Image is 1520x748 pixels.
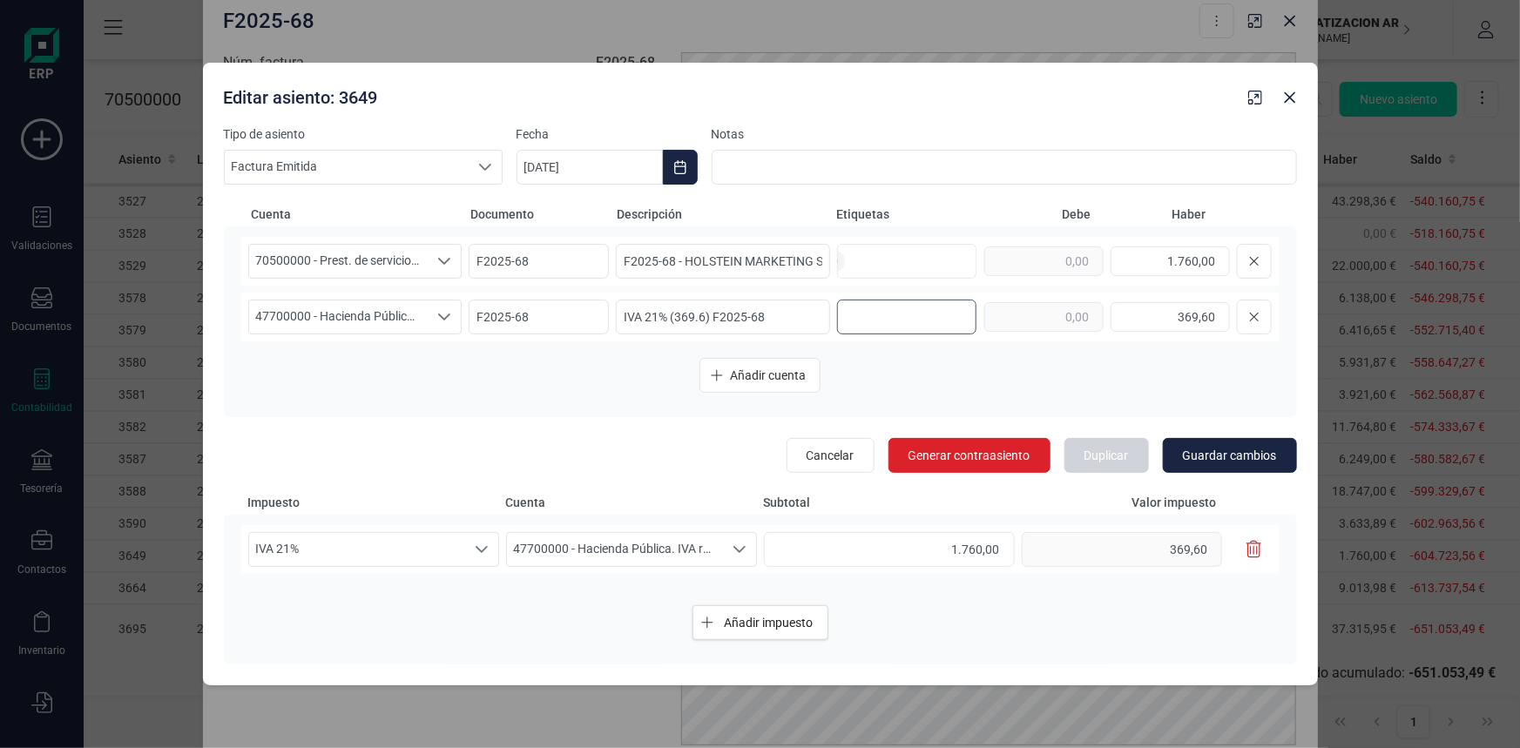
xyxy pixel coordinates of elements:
[692,605,828,640] button: Añadir impuesto
[909,447,1030,464] span: Generar contraasiento
[1022,532,1222,567] input: 0,00
[699,358,821,393] button: Añadir cuenta
[1098,206,1206,223] span: Haber
[225,151,469,184] span: Factura Emitida
[807,447,855,464] span: Cancelar
[984,246,1104,276] input: 0,00
[248,494,499,511] span: Impuesto
[725,614,814,631] span: Añadir impuesto
[429,300,462,334] div: Seleccione una cuenta
[471,206,611,223] span: Documento
[888,438,1050,473] button: Generar contraasiento
[465,533,498,566] div: Seleccione un porcentaje
[712,125,1297,143] label: Notas
[1022,494,1234,511] span: Valor impuesto
[1163,438,1297,473] button: Guardar cambios
[249,300,429,334] span: 47700000 - Hacienda Pública. IVA repercutido
[506,494,757,511] span: Cuenta
[983,206,1091,223] span: Debe
[764,494,1015,511] span: Subtotal
[507,533,723,566] span: 47700000 - Hacienda Pública. IVA repercutido
[217,78,1241,110] div: Editar asiento: 3649
[837,206,976,223] span: Etiquetas
[663,150,698,185] button: Choose Date
[517,125,698,143] label: Fecha
[723,533,756,566] div: Seleccione una cuenta
[224,125,503,143] label: Tipo de asiento
[1183,447,1277,464] span: Guardar cambios
[730,367,806,384] span: Añadir cuenta
[787,438,875,473] button: Cancelar
[1111,246,1230,276] input: 0,00
[1111,302,1230,332] input: 0,00
[618,206,830,223] span: Descripción
[249,533,465,566] span: IVA 21%
[249,245,429,278] span: 70500000 - Prest. de servicios - Reformas
[984,302,1104,332] input: 0,00
[1276,84,1304,111] button: Close
[429,245,462,278] div: Seleccione una cuenta
[1064,438,1149,473] button: Duplicar
[764,532,1015,567] input: 0,00
[252,206,464,223] span: Cuenta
